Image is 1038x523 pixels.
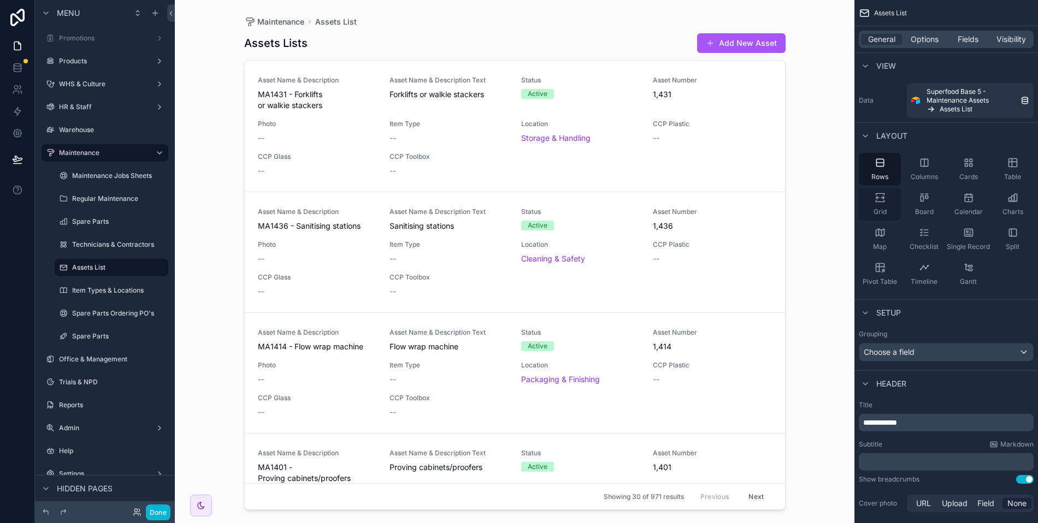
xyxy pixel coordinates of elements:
[42,373,168,391] a: Trials & NPD
[258,286,264,297] span: --
[653,462,771,473] span: 1,401
[653,341,771,352] span: 1,414
[258,273,376,282] span: CCP Glass
[989,440,1034,449] a: Markdown
[42,144,168,162] a: Maintenance
[57,8,80,19] span: Menu
[521,361,640,370] span: Location
[859,223,901,255] button: Map
[910,242,939,251] span: Checklist
[859,153,901,186] button: Rows
[72,263,162,272] label: Assets List
[697,33,786,53] a: Add New Asset
[653,374,659,385] span: --
[390,240,508,249] span: Item Type
[390,374,396,385] span: --
[911,173,938,181] span: Columns
[245,192,785,312] a: Asset Name & DescriptionMA1436 - Sanitising stationsAsset Name & Description TextSanitising stati...
[258,394,376,402] span: CCP Glass
[59,424,151,432] label: Admin
[528,221,547,230] div: Active
[911,277,937,286] span: Timeline
[653,328,771,337] span: Asset Number
[72,194,166,203] label: Regular Maintenance
[903,223,945,255] button: Checklist
[915,207,934,216] span: Board
[863,277,897,286] span: Pivot Table
[55,305,168,322] a: Spare Parts Ordering PO's
[42,29,168,47] a: Promotions
[873,242,887,251] span: Map
[911,34,939,45] span: Options
[258,133,264,144] span: --
[859,330,887,338] label: Grouping
[55,328,168,345] a: Spare Parts
[876,61,896,72] span: View
[258,374,264,385] span: --
[521,449,640,457] span: Status
[390,221,508,231] span: Sanitising stations
[72,217,166,226] label: Spare Parts
[258,253,264,264] span: --
[258,407,264,418] span: --
[992,188,1034,221] button: Charts
[528,89,547,99] div: Active
[859,258,901,290] button: Pivot Table
[876,130,907,141] span: Layout
[942,498,968,509] span: Upload
[1007,498,1027,509] span: None
[903,258,945,290] button: Timeline
[59,469,151,478] label: Settings
[947,242,990,251] span: Single Record
[258,89,376,111] span: MA1431 - Forklifts or walkie stackers
[258,361,376,370] span: Photo
[903,188,945,221] button: Board
[907,83,1034,118] a: Superfood Base 5 - Maintenance AssetsAssets List
[521,207,640,216] span: Status
[1000,440,1034,449] span: Markdown
[42,75,168,93] a: WHS & Culture
[653,120,771,128] span: CCP Plastic
[954,207,983,216] span: Calendar
[59,148,146,157] label: Maintenance
[874,9,907,17] span: Assets List
[42,419,168,437] a: Admin
[653,89,771,100] span: 1,431
[868,34,895,45] span: General
[72,240,166,249] label: Technicians & Contractors
[958,34,978,45] span: Fields
[521,133,591,144] a: Storage & Handling
[245,312,785,433] a: Asset Name & DescriptionMA1414 - Flow wrap machineAsset Name & Description TextFlow wrap machineS...
[947,258,989,290] button: Gantt
[528,462,547,472] div: Active
[390,361,508,370] span: Item Type
[42,465,168,483] a: Settings
[390,449,508,457] span: Asset Name & Description Text
[72,286,166,295] label: Item Types & Locations
[59,126,166,134] label: Warehouse
[59,378,166,387] label: Trials & NPD
[521,76,640,85] span: Status
[1006,242,1019,251] span: Split
[55,259,168,276] a: Assets List
[992,223,1034,255] button: Split
[258,341,376,352] span: MA1414 - Flow wrap machine
[244,35,308,51] h1: Assets Lists
[55,236,168,253] a: Technicians & Contractors
[245,61,785,192] a: Asset Name & DescriptionMA1431 - Forklifts or walkie stackersAsset Name & Description TextForklif...
[42,98,168,116] a: HR & Staff
[59,355,166,364] label: Office & Management
[528,341,547,351] div: Active
[859,453,1034,471] div: scrollable content
[42,442,168,460] a: Help
[59,103,151,111] label: HR & Staff
[42,350,168,368] a: Office & Management
[258,207,376,216] span: Asset Name & Description
[859,188,901,221] button: Grid
[390,253,396,264] span: --
[258,76,376,85] span: Asset Name & Description
[59,34,151,43] label: Promotions
[390,286,396,297] span: --
[1004,173,1021,181] span: Table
